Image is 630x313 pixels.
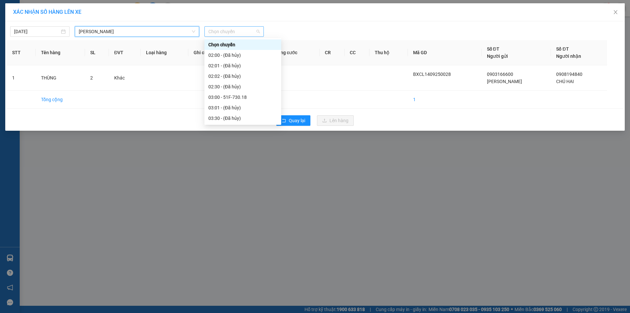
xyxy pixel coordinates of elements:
div: 03:00 - 51F-730.18 [208,94,277,101]
span: Chọn chuyến [208,27,260,36]
span: 2 [90,75,93,80]
div: 02:00 - (Đã hủy) [208,52,277,59]
th: SL [85,40,109,65]
th: Ghi chú [188,40,228,65]
button: Close [606,3,625,22]
span: rollback [282,118,286,123]
td: THÙNG [36,65,85,91]
span: BXCL1409250028 [413,72,451,77]
span: Số ĐT [556,46,569,52]
span: 0903166600 [487,72,513,77]
div: 02:30 - (Đã hủy) [208,83,277,90]
span: Quay lại [289,117,305,124]
span: CHÚ HAI [556,79,574,84]
div: 03:30 - (Đã hủy) [208,115,277,122]
th: ĐVT [109,40,141,65]
th: Loại hàng [141,40,188,65]
span: [PERSON_NAME] [487,79,522,84]
td: 1 [7,65,36,91]
span: XÁC NHẬN SỐ HÀNG LÊN XE [13,9,81,15]
input: 14/09/2025 [14,28,60,35]
button: rollbackQuay lại [276,115,310,126]
th: STT [7,40,36,65]
div: 02:02 - (Đã hủy) [208,73,277,80]
th: CR [320,40,345,65]
span: close [613,10,618,15]
div: 02:01 - (Đã hủy) [208,62,277,69]
th: Tên hàng [36,40,85,65]
td: Khác [109,65,141,91]
span: down [192,30,196,34]
span: 0908194840 [556,72,582,77]
th: Thu hộ [369,40,408,65]
button: uploadLên hàng [317,115,354,126]
div: Chọn chuyến [204,39,281,50]
span: Người gửi [487,54,508,59]
div: Chọn chuyến [208,41,277,48]
div: 03:01 - (Đã hủy) [208,104,277,111]
span: Người nhận [556,54,581,59]
span: Cao Lãnh - Hồ Chí Minh [79,27,195,36]
td: Tổng cộng [36,91,85,109]
th: Mã GD [408,40,481,65]
th: Tổng cước [270,40,320,65]
span: Số ĐT [487,46,499,52]
th: CC [345,40,369,65]
td: 1 [408,91,481,109]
